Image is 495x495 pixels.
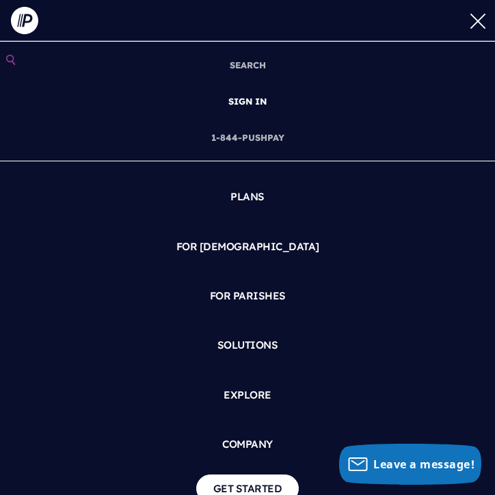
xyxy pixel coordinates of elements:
[206,120,290,156] a: 1-844-PUSHPAY
[339,444,481,485] button: Leave a message!
[11,228,484,266] a: FOR [DEMOGRAPHIC_DATA]
[373,457,474,472] span: Leave a message!
[11,326,484,364] a: SOLUTIONS
[11,376,484,414] a: EXPLORE
[11,277,484,315] a: FOR PARISHES
[11,178,484,216] a: PLANS
[223,83,272,120] a: SIGN IN
[224,47,271,83] a: SEARCH
[11,425,484,464] a: COMPANY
